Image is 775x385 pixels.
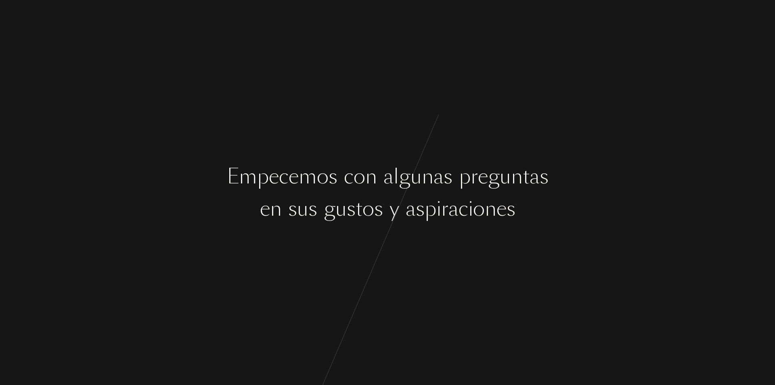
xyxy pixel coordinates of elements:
[406,194,416,224] div: a
[422,161,434,191] div: n
[411,161,422,191] div: u
[507,194,515,224] div: s
[399,161,411,191] div: g
[540,161,549,191] div: s
[317,161,329,191] div: o
[448,194,459,224] div: a
[459,161,471,191] div: p
[344,161,354,191] div: c
[289,161,299,191] div: e
[390,194,399,224] div: y
[441,194,448,224] div: r
[374,194,383,224] div: s
[496,194,507,224] div: e
[354,161,365,191] div: o
[257,161,269,191] div: p
[416,194,425,224] div: s
[500,161,511,191] div: u
[434,161,444,191] div: a
[324,194,335,224] div: g
[485,194,496,224] div: n
[260,194,270,224] div: e
[394,161,399,191] div: l
[473,194,485,224] div: o
[488,161,500,191] div: g
[511,161,523,191] div: n
[347,194,356,224] div: s
[308,194,317,224] div: s
[335,194,347,224] div: u
[365,161,377,191] div: n
[227,161,239,191] div: E
[530,161,540,191] div: a
[478,161,488,191] div: e
[329,161,337,191] div: s
[362,194,374,224] div: o
[356,194,362,224] div: t
[468,194,473,224] div: i
[523,161,530,191] div: t
[299,161,317,191] div: m
[459,194,468,224] div: c
[239,161,257,191] div: m
[436,194,441,224] div: i
[444,161,452,191] div: s
[288,194,297,224] div: s
[471,161,478,191] div: r
[297,194,308,224] div: u
[270,194,282,224] div: n
[279,161,289,191] div: c
[425,194,436,224] div: p
[383,161,394,191] div: a
[269,161,279,191] div: e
